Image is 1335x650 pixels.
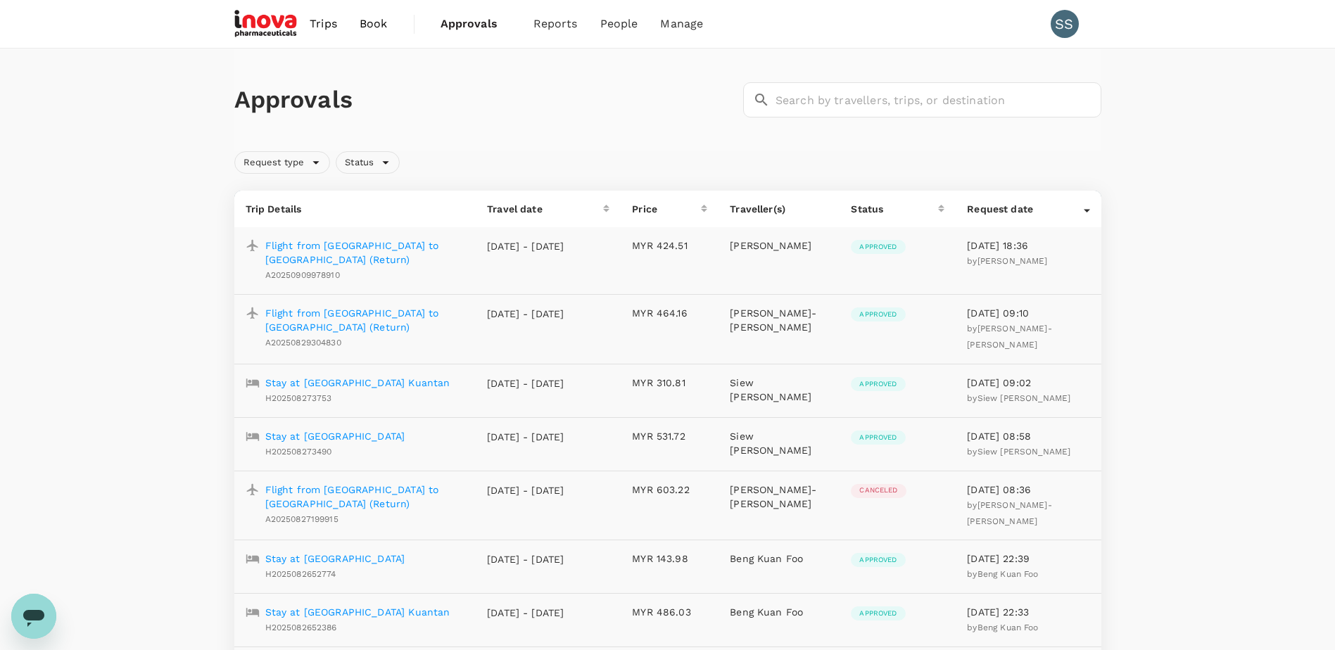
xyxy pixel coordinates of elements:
[632,238,707,253] p: MYR 424.51
[730,429,828,457] p: Siew [PERSON_NAME]
[660,15,703,32] span: Manage
[265,483,465,511] a: Flight from [GEOGRAPHIC_DATA] to [GEOGRAPHIC_DATA] (Return)
[730,605,828,619] p: Beng Kuan Foo
[265,429,405,443] a: Stay at [GEOGRAPHIC_DATA]
[730,552,828,566] p: Beng Kuan Foo
[265,393,332,403] span: H202508273753
[310,15,337,32] span: Trips
[776,82,1101,117] input: Search by travellers, trips, or destination
[265,605,450,619] a: Stay at [GEOGRAPHIC_DATA] Kuantan
[977,447,1071,457] span: Siew [PERSON_NAME]
[730,202,828,216] p: Traveller(s)
[632,605,707,619] p: MYR 486.03
[967,429,1089,443] p: [DATE] 08:58
[487,307,564,321] p: [DATE] - [DATE]
[265,569,336,579] span: H2025082652774
[851,379,905,389] span: Approved
[265,447,332,457] span: H202508273490
[265,270,340,280] span: A20250909978910
[851,608,905,618] span: Approved
[487,483,564,497] p: [DATE] - [DATE]
[967,376,1089,390] p: [DATE] 09:02
[246,202,465,216] p: Trip Details
[441,15,511,32] span: Approvals
[967,552,1089,566] p: [DATE] 22:39
[967,202,1083,216] div: Request date
[265,306,465,334] a: Flight from [GEOGRAPHIC_DATA] to [GEOGRAPHIC_DATA] (Return)
[265,514,339,524] span: A20250827199915
[632,429,707,443] p: MYR 531.72
[967,256,1047,266] span: by
[730,376,828,404] p: Siew [PERSON_NAME]
[487,202,603,216] div: Travel date
[632,376,707,390] p: MYR 310.81
[977,569,1039,579] span: Beng Kuan Foo
[851,555,905,565] span: Approved
[851,310,905,319] span: Approved
[967,324,1051,350] span: by
[360,15,388,32] span: Book
[265,238,465,267] a: Flight from [GEOGRAPHIC_DATA] to [GEOGRAPHIC_DATA] (Return)
[967,447,1070,457] span: by
[967,500,1051,526] span: [PERSON_NAME]-[PERSON_NAME]
[851,485,906,495] span: Canceled
[977,623,1039,632] span: Beng Kuan Foo
[265,623,337,632] span: H2025082652386
[265,338,341,348] span: A20250829304830
[851,202,938,216] div: Status
[967,623,1038,632] span: by
[967,393,1070,403] span: by
[632,202,701,216] div: Price
[265,552,405,566] a: Stay at [GEOGRAPHIC_DATA]
[967,238,1089,253] p: [DATE] 18:36
[967,306,1089,320] p: [DATE] 09:10
[487,430,564,444] p: [DATE] - [DATE]
[730,306,828,334] p: [PERSON_NAME]-[PERSON_NAME]
[977,393,1071,403] span: Siew [PERSON_NAME]
[967,500,1051,526] span: by
[235,156,313,170] span: Request type
[234,85,738,115] h1: Approvals
[632,483,707,497] p: MYR 603.22
[967,483,1089,497] p: [DATE] 08:36
[265,376,450,390] a: Stay at [GEOGRAPHIC_DATA] Kuantan
[967,569,1038,579] span: by
[632,552,707,566] p: MYR 143.98
[632,306,707,320] p: MYR 464.16
[487,376,564,390] p: [DATE] - [DATE]
[977,256,1048,266] span: [PERSON_NAME]
[11,594,56,639] iframe: Button to launch messaging window
[851,433,905,442] span: Approved
[487,552,564,566] p: [DATE] - [DATE]
[967,605,1089,619] p: [DATE] 22:33
[533,15,578,32] span: Reports
[600,15,638,32] span: People
[730,483,828,511] p: [PERSON_NAME]-[PERSON_NAME]
[336,151,400,174] div: Status
[1051,10,1079,38] div: SS
[487,239,564,253] p: [DATE] - [DATE]
[851,242,905,252] span: Approved
[967,324,1051,350] span: [PERSON_NAME]-[PERSON_NAME]
[234,8,299,39] img: iNova Pharmaceuticals
[487,606,564,620] p: [DATE] - [DATE]
[730,238,828,253] p: [PERSON_NAME]
[234,151,331,174] div: Request type
[336,156,382,170] span: Status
